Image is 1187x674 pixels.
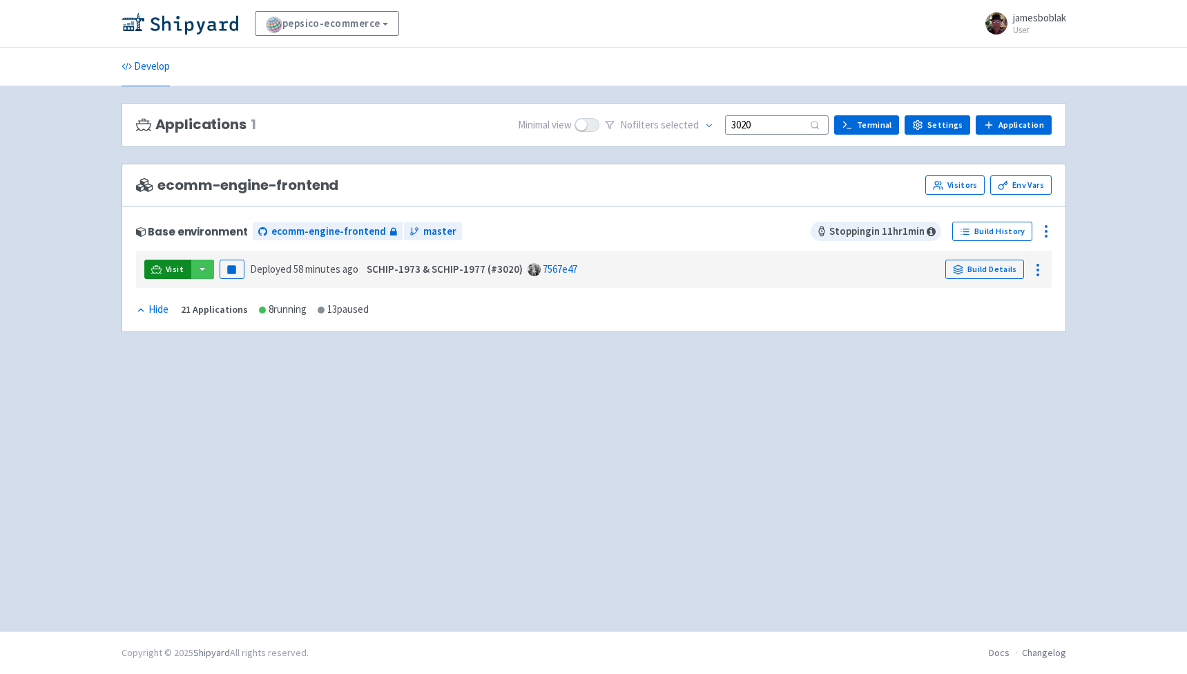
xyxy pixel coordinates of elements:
[136,117,256,133] h3: Applications
[367,262,523,276] strong: SCHIP-1973 & SCHIP-1977 (#3020)
[952,222,1032,241] a: Build History
[136,226,248,238] div: Base environment
[811,222,941,241] span: Stopping in 11 hr 1 min
[166,264,184,275] span: Visit
[976,115,1051,135] a: Application
[977,12,1066,35] a: jamesboblak User
[925,175,985,195] a: Visitors
[136,177,339,193] span: ecomm-engine-frontend
[122,48,170,86] a: Develop
[122,12,238,35] img: Shipyard logo
[220,260,244,279] button: Pause
[293,262,358,276] time: 58 minutes ago
[193,646,230,659] a: Shipyard
[144,260,191,279] a: Visit
[136,302,170,318] button: Hide
[620,117,699,133] span: No filter s
[423,224,456,240] span: master
[905,115,970,135] a: Settings
[990,175,1051,195] a: Env Vars
[251,117,256,133] span: 1
[543,262,577,276] a: 7567e47
[255,11,400,36] a: pepsico-ecommerce
[1013,26,1066,35] small: User
[989,646,1010,659] a: Docs
[318,302,369,318] div: 13 paused
[518,117,572,133] span: Minimal view
[259,302,307,318] div: 8 running
[136,302,168,318] div: Hide
[661,118,699,131] span: selected
[122,646,309,660] div: Copyright © 2025 All rights reserved.
[404,222,462,241] a: master
[725,115,829,134] input: Search...
[1022,646,1066,659] a: Changelog
[250,262,358,276] span: Deployed
[1013,11,1066,24] span: jamesboblak
[253,222,403,241] a: ecomm-engine-frontend
[945,260,1024,279] a: Build Details
[834,115,899,135] a: Terminal
[271,224,386,240] span: ecomm-engine-frontend
[181,302,248,318] div: 21 Applications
